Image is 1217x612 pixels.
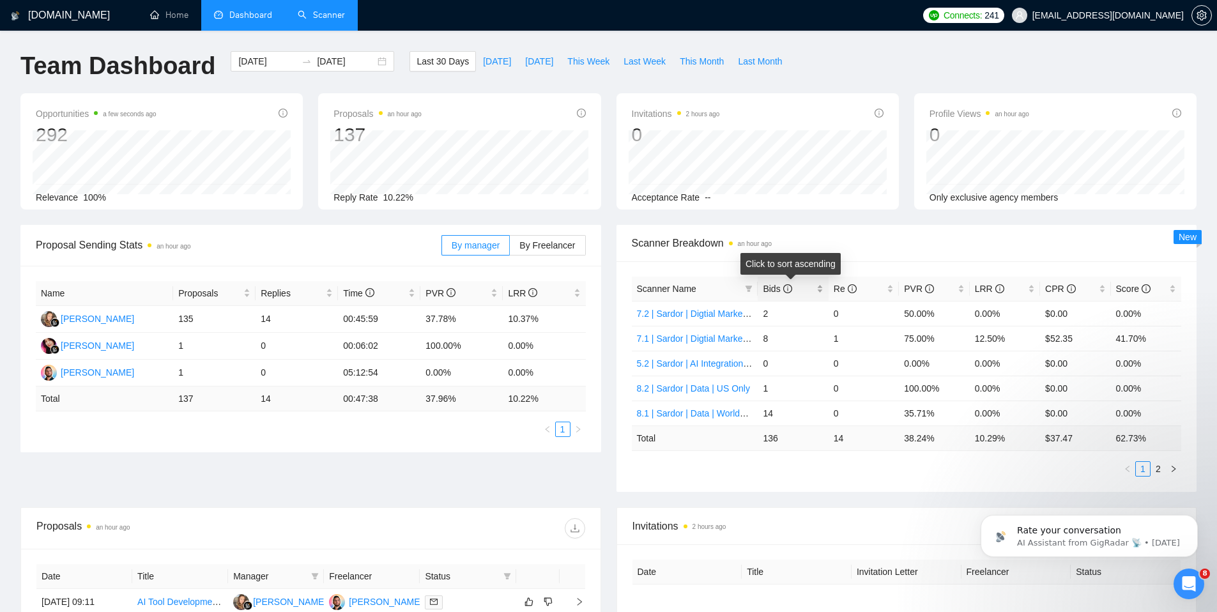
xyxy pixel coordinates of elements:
[565,518,585,539] button: download
[705,192,710,203] span: --
[834,284,857,294] span: Re
[256,281,338,306] th: Replies
[758,301,828,326] td: 2
[829,376,899,401] td: 0
[899,376,969,401] td: 100.00%
[1040,425,1110,450] td: $ 37.47
[904,284,934,294] span: PVR
[1135,461,1151,477] li: 1
[525,54,553,68] span: [DATE]
[417,54,469,68] span: Last 30 Days
[253,595,326,609] div: [PERSON_NAME]
[518,51,560,72] button: [DATE]
[1120,461,1135,477] li: Previous Page
[501,567,514,586] span: filter
[632,235,1182,251] span: Scanner Breakdown
[256,333,338,360] td: 0
[686,111,720,118] time: 2 hours ago
[540,422,555,437] li: Previous Page
[36,518,310,539] div: Proposals
[829,351,899,376] td: 0
[1179,232,1197,242] span: New
[574,425,582,433] span: right
[758,376,828,401] td: 1
[41,340,134,350] a: NK[PERSON_NAME]
[740,253,841,275] div: Click to sort ascending
[233,569,306,583] span: Manager
[829,401,899,425] td: 0
[1191,5,1212,26] button: setting
[1116,284,1151,294] span: Score
[173,386,256,411] td: 137
[632,123,720,147] div: 0
[1172,109,1181,118] span: info-circle
[975,284,1004,294] span: LRR
[577,109,586,118] span: info-circle
[1142,284,1151,293] span: info-circle
[616,51,673,72] button: Last Week
[540,422,555,437] button: left
[61,312,134,326] div: [PERSON_NAME]
[483,54,511,68] span: [DATE]
[637,383,750,394] a: 8.2 | Sardor | Data | US Only
[96,524,130,531] time: an hour ago
[279,109,287,118] span: info-circle
[36,123,157,147] div: 292
[995,284,1004,293] span: info-circle
[1111,351,1181,376] td: 0.00%
[899,326,969,351] td: 75.00%
[632,560,742,585] th: Date
[930,123,1029,147] div: 0
[1040,351,1110,376] td: $0.00
[298,10,345,20] a: searchScanner
[150,10,188,20] a: homeHome
[519,240,575,250] span: By Freelancer
[256,386,338,411] td: 14
[745,285,753,293] span: filter
[233,596,326,606] a: NK[PERSON_NAME]
[349,595,422,609] div: [PERSON_NAME]
[1170,465,1177,473] span: right
[11,6,20,26] img: logo
[173,333,256,360] td: 1
[409,51,476,72] button: Last 30 Days
[570,422,586,437] button: right
[41,365,57,381] img: AM
[420,386,503,411] td: 37.96 %
[36,192,78,203] span: Relevance
[333,106,422,121] span: Proposals
[1040,301,1110,326] td: $0.00
[173,306,256,333] td: 135
[970,326,1040,351] td: 12.50%
[632,106,720,121] span: Invitations
[1166,461,1181,477] button: right
[848,284,857,293] span: info-circle
[1200,569,1210,579] span: 8
[899,425,969,450] td: 38.24 %
[637,333,827,344] a: 7.1 | Sardor | Digtial Marketing PPC | Worldwide
[738,54,782,68] span: Last Month
[899,301,969,326] td: 50.00%
[1040,401,1110,425] td: $0.00
[1111,301,1181,326] td: 0.00%
[243,601,252,610] img: gigradar-bm.png
[1111,425,1181,450] td: 62.73 %
[763,284,792,294] span: Bids
[560,51,616,72] button: This Week
[420,306,503,333] td: 37.78%
[261,286,323,300] span: Replies
[137,597,314,607] a: AI Tool Development for Company Research
[680,54,724,68] span: This Month
[1045,284,1075,294] span: CPR
[930,192,1059,203] span: Only exclusive agency members
[420,360,503,386] td: 0.00%
[503,360,585,386] td: 0.00%
[36,386,173,411] td: Total
[383,192,413,203] span: 10.22%
[50,318,59,327] img: gigradar-bm.png
[1040,376,1110,401] td: $0.00
[758,401,828,425] td: 14
[637,309,819,319] a: 7.2 | Sardor | Digtial Marketing PPC | US Only
[132,564,228,589] th: Title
